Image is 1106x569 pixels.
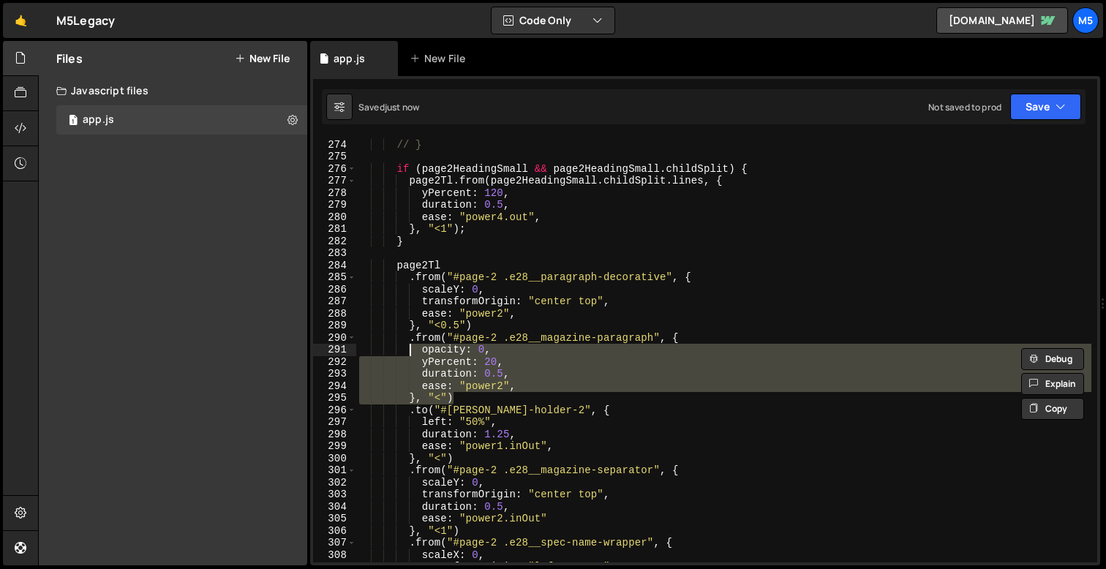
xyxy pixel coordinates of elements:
button: Explain [1021,373,1084,395]
span: 1 [69,116,78,127]
div: 286 [313,284,356,296]
div: app.js [334,51,365,66]
div: 305 [313,513,356,525]
a: [DOMAIN_NAME] [936,7,1068,34]
div: 293 [313,368,356,380]
div: 302 [313,477,356,489]
button: Code Only [492,7,614,34]
div: 275 [313,151,356,163]
div: New File [410,51,471,66]
div: 277 [313,175,356,187]
div: 284 [313,260,356,272]
div: 280 [313,211,356,224]
button: New File [235,53,290,64]
div: 289 [313,320,356,332]
div: 281 [313,223,356,235]
button: Debug [1021,348,1084,370]
div: 278 [313,187,356,200]
div: 306 [313,525,356,538]
div: 296 [313,404,356,417]
div: 299 [313,440,356,453]
div: 274 [313,139,356,151]
div: 297 [313,416,356,429]
div: 304 [313,501,356,513]
div: 291 [313,344,356,356]
div: 303 [313,489,356,501]
div: 282 [313,235,356,248]
div: Saved [358,101,419,113]
div: Not saved to prod [928,101,1001,113]
div: 279 [313,199,356,211]
button: Copy [1021,398,1084,420]
div: 17055/46915.js [56,105,307,135]
div: 300 [313,453,356,465]
div: just now [385,101,419,113]
a: M5 [1072,7,1099,34]
h2: Files [56,50,83,67]
div: app.js [83,113,114,127]
div: 308 [313,549,356,562]
button: Save [1010,94,1081,120]
div: 298 [313,429,356,441]
div: Javascript files [39,76,307,105]
div: 290 [313,332,356,344]
div: M5Legacy [56,12,115,29]
div: 285 [313,271,356,284]
div: 307 [313,537,356,549]
div: 301 [313,464,356,477]
div: 287 [313,295,356,308]
div: 288 [313,308,356,320]
a: 🤙 [3,3,39,38]
div: 294 [313,380,356,393]
div: 276 [313,163,356,176]
div: 292 [313,356,356,369]
div: 283 [313,247,356,260]
div: 295 [313,392,356,404]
